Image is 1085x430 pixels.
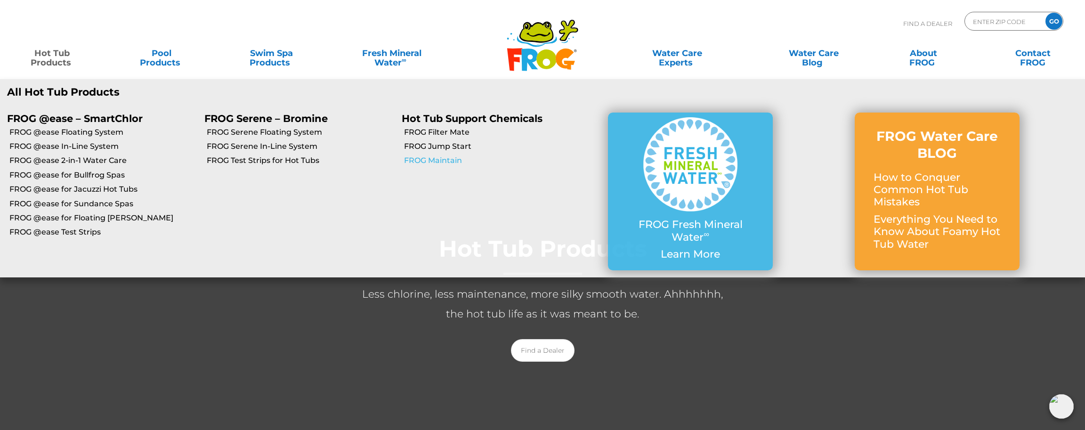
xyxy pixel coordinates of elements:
[990,44,1076,63] a: ContactFROG
[874,128,1001,162] h3: FROG Water Care BLOG
[204,113,388,124] p: FROG Serene – Bromine
[402,113,585,124] p: Hot Tub Support Chemicals
[207,127,395,138] a: FROG Serene Floating System
[207,155,395,166] a: FROG Test Strips for Hot Tubs
[7,113,190,124] p: FROG @ease – SmartChlor
[9,213,197,223] a: FROG @ease for Floating [PERSON_NAME]
[9,155,197,166] a: FROG @ease 2-in-1 Water Care
[354,284,731,324] p: Less chlorine, less maintenance, more silky smooth water. Ahhhhhhh, the hot tub life as it was me...
[9,170,197,180] a: FROG @ease for Bullfrog Spas
[511,339,575,362] a: Find a Dealer
[881,44,966,63] a: AboutFROG
[207,141,395,152] a: FROG Serene In-Line System
[339,44,445,63] a: Fresh MineralWater∞
[874,128,1001,255] a: FROG Water Care BLOG How to Conquer Common Hot Tub Mistakes Everything You Need to Know About Foa...
[627,248,754,260] p: Learn More
[404,127,592,138] a: FROG Filter Mate
[704,229,709,239] sup: ∞
[9,127,197,138] a: FROG @ease Floating System
[402,56,406,64] sup: ∞
[771,44,856,63] a: Water CareBlog
[229,44,314,63] a: Swim SpaProducts
[972,15,1036,28] input: Zip Code Form
[874,213,1001,251] p: Everything You Need to Know About Foamy Hot Tub Water
[627,117,754,265] a: FROG Fresh Mineral Water∞ Learn More
[119,44,204,63] a: PoolProducts
[1049,394,1074,419] img: openIcon
[9,199,197,209] a: FROG @ease for Sundance Spas
[404,141,592,152] a: FROG Jump Start
[404,155,592,166] a: FROG Maintain
[1045,13,1062,30] input: GO
[627,219,754,243] p: FROG Fresh Mineral Water
[9,184,197,195] a: FROG @ease for Jacuzzi Hot Tubs
[874,171,1001,209] p: How to Conquer Common Hot Tub Mistakes
[9,227,197,237] a: FROG @ease Test Strips
[9,141,197,152] a: FROG @ease In-Line System
[608,44,746,63] a: Water CareExperts
[9,44,95,63] a: Hot TubProducts
[7,86,535,98] a: All Hot Tub Products
[903,12,952,35] p: Find A Dealer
